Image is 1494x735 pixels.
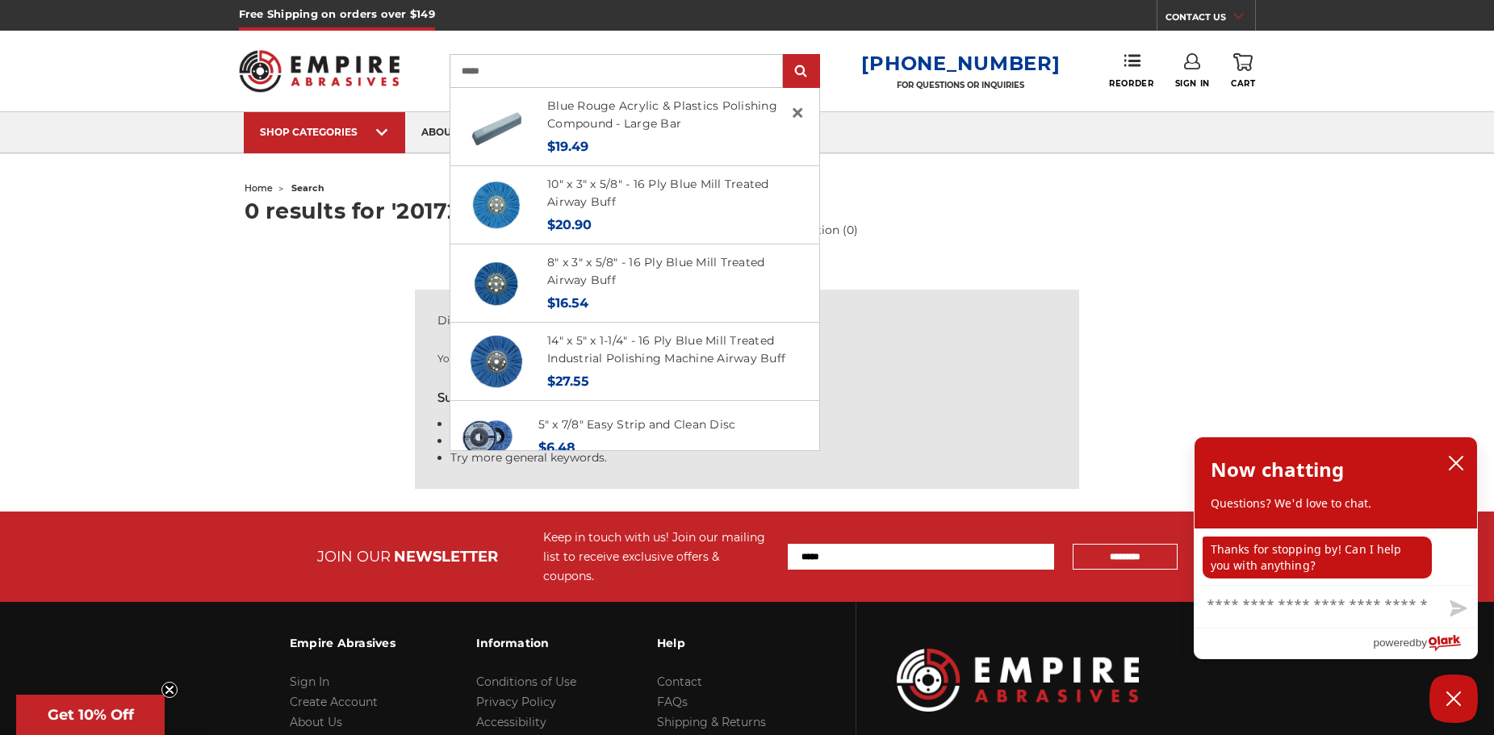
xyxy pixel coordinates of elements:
a: about us [405,112,489,153]
a: home [245,182,273,194]
div: Get 10% OffClose teaser [16,695,165,735]
h3: Information [476,626,576,660]
img: blue clean and strip disc [460,410,515,465]
button: close chatbox [1443,451,1469,475]
span: × [790,97,805,128]
a: Powered by Olark [1373,629,1477,658]
div: olark chatbox [1194,436,1478,659]
a: Close [785,100,810,126]
a: Conditions of Use [476,674,576,689]
li: Try more general keywords. [450,449,1057,466]
span: Get 10% Off [48,706,134,724]
img: Blue rouge polishing compound [469,99,524,154]
span: search [291,182,324,194]
a: Contact [657,674,702,689]
a: Reorder [1109,53,1153,88]
img: Empire Abrasives Logo Image [897,649,1139,711]
span: $6.48 [538,440,575,455]
a: CONTACT US [1165,8,1255,31]
img: blue mill treated 8 inch airway buffing wheel [469,256,524,311]
img: Empire Abrasives [239,40,400,102]
h3: Help [657,626,766,660]
h2: Now chatting [1211,453,1344,486]
div: chat [1195,528,1477,585]
span: $19.49 [547,139,588,154]
a: Blue Rouge Acrylic & Plastics Polishing Compound - Large Bar [547,98,777,132]
button: Close teaser [161,682,178,698]
a: Accessibility [476,715,546,729]
p: FOR QUESTIONS OR INQUIRIES [861,80,1060,90]
img: 10 inch blue treated airway buffing wheel [469,177,524,232]
a: 8" x 3" x 5/8" - 16 Ply Blue Mill Treated Airway Buff [547,255,764,288]
button: Send message [1437,591,1477,628]
div: Keep in touch with us! Join our mailing list to receive exclusive offers & coupons. [543,528,772,586]
a: [PHONE_NUMBER] [861,52,1060,75]
a: About Us [290,715,342,729]
span: $20.90 [547,217,592,232]
a: 14" x 5" x 1-1/4" - 16 Ply Blue Mill Treated Industrial Polishing Machine Airway Buff [547,333,785,366]
p: Your search for " " did not match any products or information. [437,352,1057,366]
a: Sign In [290,674,329,689]
a: 5" x 7/8" Easy Strip and Clean Disc [538,417,736,432]
button: Close Chatbox [1429,674,1478,723]
a: Cart [1231,53,1255,89]
div: Did you mean: [437,312,1057,329]
span: JOIN OUR [317,548,391,566]
p: Questions? We'd love to chat. [1211,495,1461,512]
a: Privacy Policy [476,695,556,709]
input: Submit [785,56,818,88]
h3: Empire Abrasives [290,626,395,660]
span: by [1416,633,1427,653]
h1: 0 results for '20172' [245,200,1250,222]
div: SHOP CATEGORIES [260,126,389,138]
span: $27.55 [547,374,589,389]
a: Shipping & Returns [657,715,766,729]
span: powered [1373,633,1415,653]
a: 10" x 3" x 5/8" - 16 Ply Blue Mill Treated Airway Buff [547,177,769,210]
span: Reorder [1109,78,1153,89]
h5: Suggestions: [437,389,1057,407]
span: NEWSLETTER [394,548,498,566]
p: Thanks for stopping by! Can I help you with anything? [1203,537,1432,578]
a: FAQs [657,695,688,709]
img: 14 inch blue mill treated polishing machine airway buffing wheel [469,334,524,389]
span: Cart [1231,78,1255,89]
span: $16.54 [547,295,588,311]
a: Create Account [290,695,378,709]
span: Sign In [1175,78,1210,89]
